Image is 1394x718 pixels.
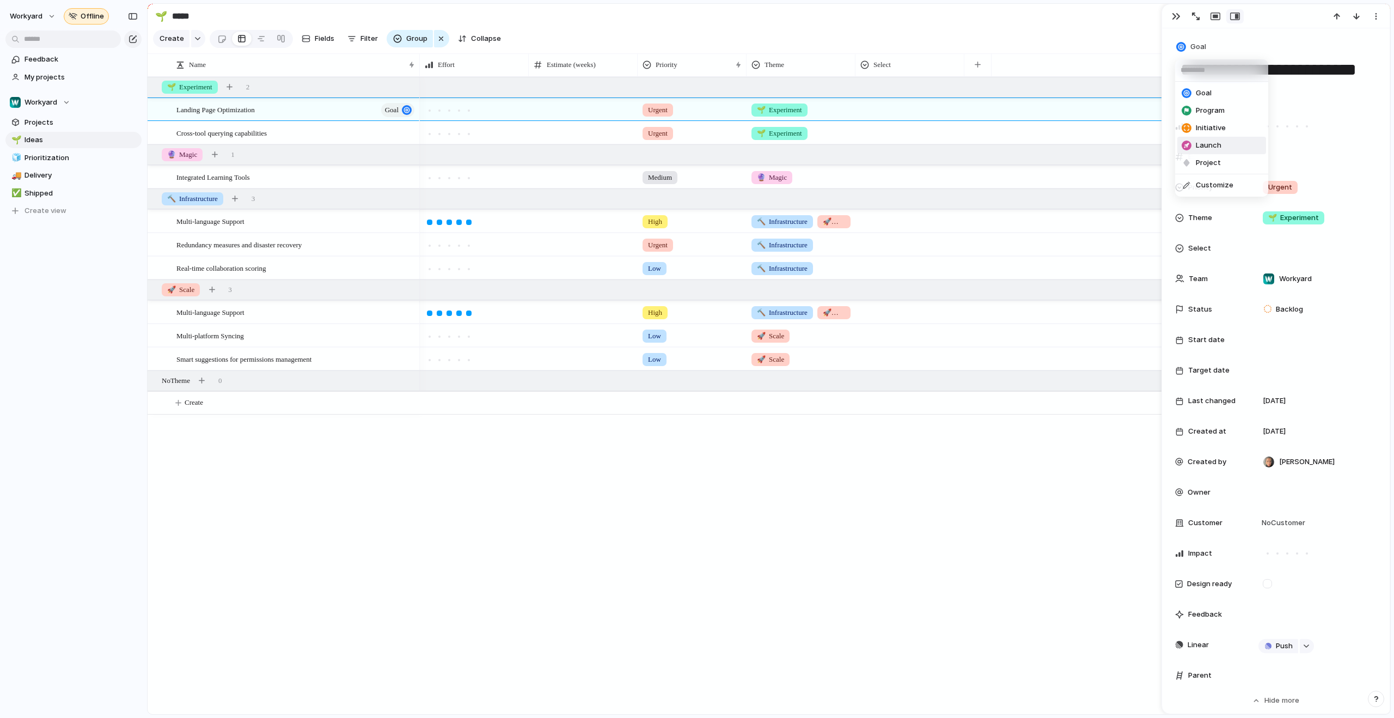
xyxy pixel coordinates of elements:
span: Goal [1196,88,1212,99]
span: Program [1196,105,1225,116]
span: Launch [1196,140,1221,151]
span: Project [1196,157,1221,168]
span: Initiative [1196,123,1226,133]
span: Customize [1196,180,1233,191]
